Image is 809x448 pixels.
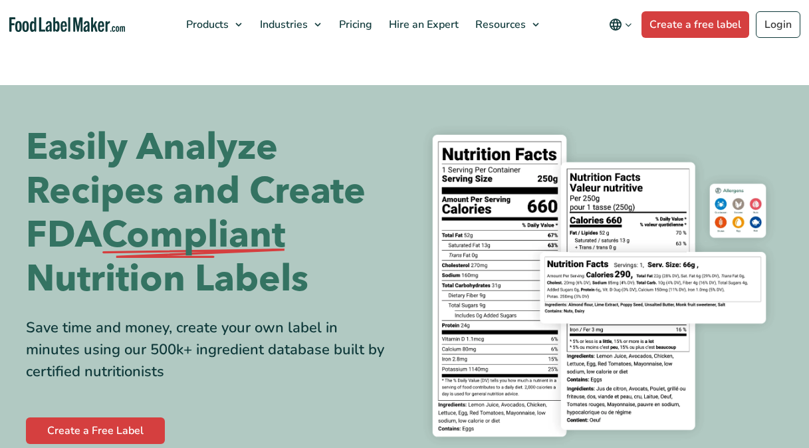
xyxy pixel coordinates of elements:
[26,126,395,301] h1: Easily Analyze Recipes and Create FDA Nutrition Labels
[182,17,230,32] span: Products
[26,317,395,383] div: Save time and money, create your own label in minutes using our 500k+ ingredient database built b...
[471,17,527,32] span: Resources
[9,17,126,33] a: Food Label Maker homepage
[600,11,641,38] button: Change language
[756,11,800,38] a: Login
[26,417,165,444] a: Create a Free Label
[335,17,374,32] span: Pricing
[102,213,285,257] span: Compliant
[385,17,460,32] span: Hire an Expert
[641,11,749,38] a: Create a free label
[256,17,309,32] span: Industries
